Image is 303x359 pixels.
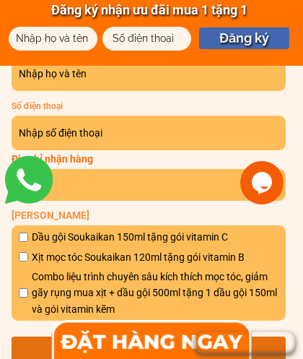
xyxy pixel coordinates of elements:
span: Combo liệu trình chuyên sâu kích thích mọc tóc, giảm gãy rụng mua xịt + dầu gội 500ml tặng 1 dầu ... [32,269,278,317]
span: Xịt mọc tóc Soukaikan 120ml tặng gói vitamin B [32,249,278,265]
input: Nhập số điện thoại [15,116,282,150]
p: Đăng ký [199,27,289,49]
input: Địa chỉ [15,169,282,201]
iframe: chat widget [240,158,289,204]
p: [PERSON_NAME] [12,207,286,223]
input: Nhập họ và tên [15,56,282,91]
input: Nhập họ và tên [12,27,94,51]
span: Dầu gội Soukaikan 150ml tặng gói vitamin C [32,229,278,245]
p: Số điện thoại [12,100,170,113]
